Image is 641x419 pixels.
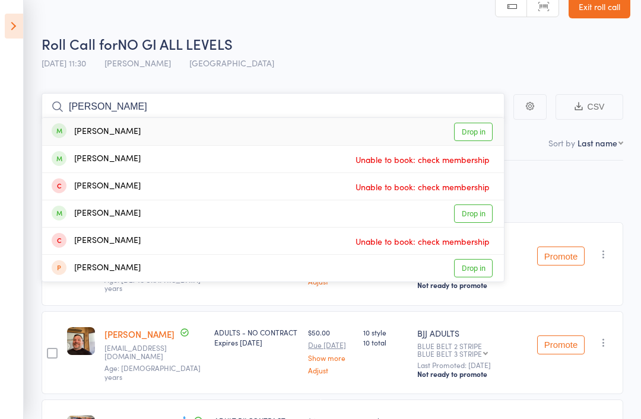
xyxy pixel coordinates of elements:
div: BJJ ADULTS [417,327,527,339]
button: Promote [537,247,585,266]
button: Promote [537,335,585,354]
div: ADULTS - NO CONTRACT [214,327,299,347]
span: Unable to book: check membership [353,151,493,168]
a: Drop in [454,123,493,141]
a: Drop in [454,259,493,277]
span: Age: [DEMOGRAPHIC_DATA] years [104,363,201,381]
div: [PERSON_NAME] [52,261,141,275]
div: [PERSON_NAME] [52,125,141,139]
small: Due [DATE] [308,341,354,349]
div: $50.00 [308,238,354,285]
div: [PERSON_NAME] [52,180,141,193]
div: BLUE BELT 2 STRIPE [417,342,527,357]
span: [PERSON_NAME] [104,57,171,69]
span: NO GI ALL LEVELS [118,34,233,53]
div: [PERSON_NAME] [52,234,141,248]
span: [GEOGRAPHIC_DATA] [189,57,274,69]
small: Socialkeepermedia@gmail.com [104,344,182,361]
span: [DATE] 11:30 [42,57,86,69]
div: Expires [DATE] [214,337,299,347]
span: 10 total [363,337,408,347]
a: Adjust [308,277,354,285]
a: Show more [308,354,354,362]
div: $50.00 [308,327,354,374]
a: Drop in [454,204,493,223]
div: Last name [577,137,617,149]
a: Adjust [308,366,354,374]
span: Age: [DEMOGRAPHIC_DATA] years [104,274,201,293]
small: Last Promoted: [DATE] [417,361,527,369]
div: [PERSON_NAME] [52,207,141,220]
div: BLUE BELT 3 STRIPE [417,350,482,357]
div: [PERSON_NAME] [52,152,141,166]
input: Search by name [42,93,504,120]
span: Roll Call for [42,34,118,53]
button: CSV [556,94,623,120]
div: Not ready to promote [417,280,527,290]
img: image1750907459.png [67,327,95,355]
span: Unable to book: check membership [353,232,493,250]
label: Sort by [548,137,575,149]
a: [PERSON_NAME] [104,328,174,340]
span: Unable to book: check membership [353,178,493,196]
div: Not ready to promote [417,369,527,379]
span: 10 style [363,327,408,337]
